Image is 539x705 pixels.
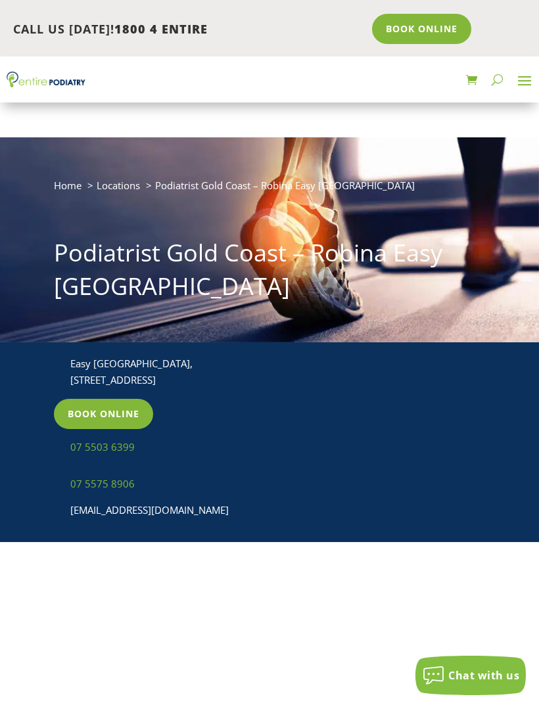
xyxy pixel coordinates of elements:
nav: breadcrumb [54,177,485,204]
a: Locations [97,179,140,192]
a: Book Online [372,14,471,44]
p: Easy [GEOGRAPHIC_DATA], [STREET_ADDRESS] [70,355,258,389]
h1: Podiatrist Gold Coast – Robina Easy [GEOGRAPHIC_DATA] [54,237,485,309]
a: Book Online [54,399,153,429]
a: 07 5503 6399 [70,440,135,453]
a: 07 5575 8906 [70,477,135,490]
a: Home [54,179,82,192]
span: 1800 4 ENTIRE [114,21,208,37]
span: Podiatrist Gold Coast – Robina Easy [GEOGRAPHIC_DATA] [155,179,415,192]
p: CALL US [DATE]! [13,21,363,38]
span: Chat with us [448,668,519,683]
button: Chat with us [415,656,526,695]
a: [EMAIL_ADDRESS][DOMAIN_NAME] [70,503,229,516]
